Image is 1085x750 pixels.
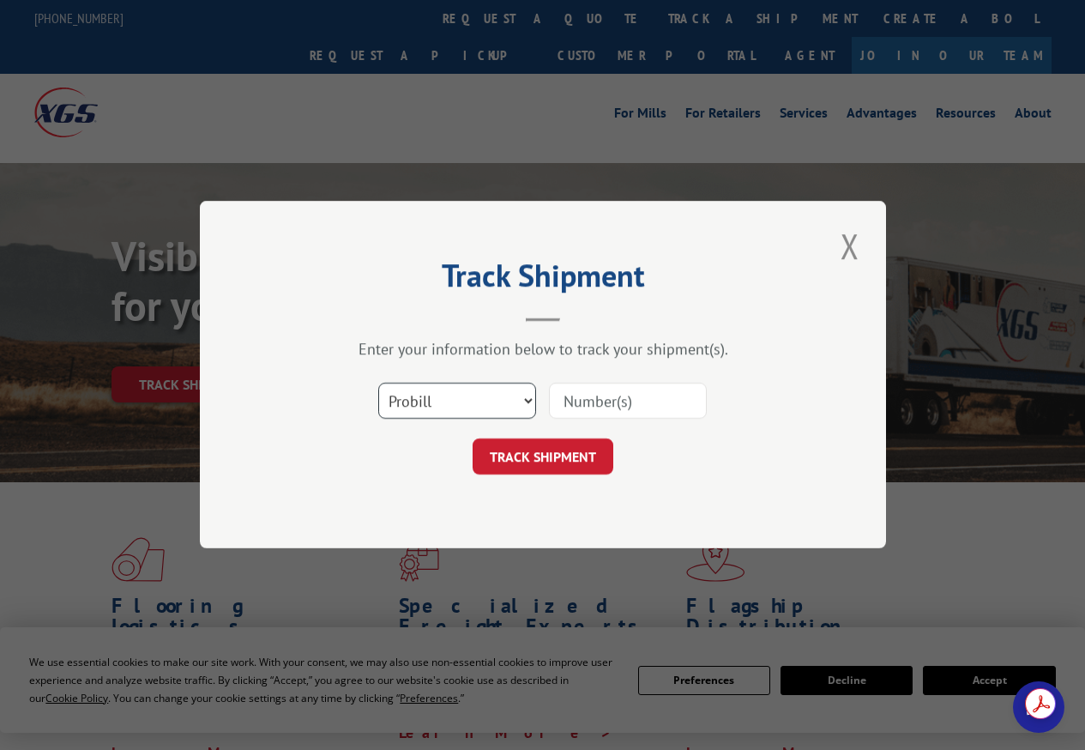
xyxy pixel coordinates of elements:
div: Enter your information below to track your shipment(s). [286,340,800,360]
h2: Track Shipment [286,263,800,296]
input: Number(s) [549,384,707,420]
button: Close modal [835,222,865,269]
a: Open chat [1013,681,1064,733]
button: TRACK SHIPMENT [473,439,613,475]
